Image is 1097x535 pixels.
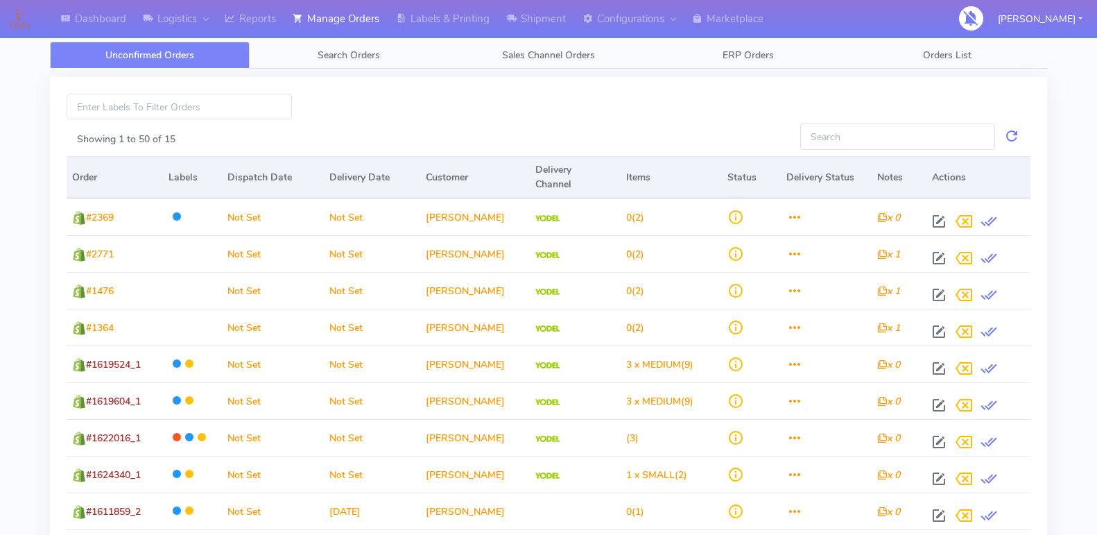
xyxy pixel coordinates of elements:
[222,346,324,382] td: Not Set
[535,252,560,259] img: Yodel
[626,248,632,261] span: 0
[502,49,595,62] span: Sales Channel Orders
[626,468,687,482] span: (2)
[626,395,693,408] span: (9)
[626,321,644,334] span: (2)
[222,198,324,235] td: Not Set
[67,156,163,198] th: Order
[222,419,324,456] td: Not Set
[877,248,900,261] i: x 1
[324,309,420,346] td: Not Set
[626,468,675,482] span: 1 x SMALL
[67,94,292,119] input: Enter Labels To Filter Orders
[222,493,324,529] td: Not Set
[420,419,530,456] td: [PERSON_NAME]
[626,248,644,261] span: (2)
[535,436,560,443] img: Yodel
[626,358,681,371] span: 3 x MEDIUM
[877,358,900,371] i: x 0
[324,456,420,493] td: Not Set
[626,358,693,371] span: (9)
[535,362,560,369] img: Yodel
[420,346,530,382] td: [PERSON_NAME]
[86,248,114,261] span: #2771
[86,468,141,482] span: #1624340_1
[723,49,774,62] span: ERP Orders
[222,382,324,419] td: Not Set
[420,382,530,419] td: [PERSON_NAME]
[86,358,141,371] span: #1619524_1
[222,156,324,198] th: Dispatch Date
[626,285,644,298] span: (2)
[86,432,141,445] span: #1622016_1
[324,156,420,198] th: Delivery Date
[877,468,900,482] i: x 0
[222,235,324,272] td: Not Set
[877,321,900,334] i: x 1
[877,395,900,408] i: x 0
[163,156,222,198] th: Labels
[535,215,560,222] img: Yodel
[621,156,723,198] th: Items
[86,285,114,298] span: #1476
[324,346,420,382] td: Not Set
[626,211,644,224] span: (2)
[530,156,621,198] th: Delivery Channel
[535,473,560,479] img: Yodel
[987,5,1093,33] button: [PERSON_NAME]
[105,49,194,62] span: Unconfirmed Orders
[324,419,420,456] td: Not Set
[222,456,324,493] td: Not Set
[722,156,781,198] th: Status
[626,505,644,518] span: (1)
[877,211,900,224] i: x 0
[324,272,420,309] td: Not Set
[877,432,900,445] i: x 0
[626,432,639,445] span: (3)
[923,49,971,62] span: Orders List
[420,198,530,235] td: [PERSON_NAME]
[535,325,560,332] img: Yodel
[324,493,420,529] td: [DATE]
[535,289,560,296] img: Yodel
[420,493,530,529] td: [PERSON_NAME]
[781,156,872,198] th: Delivery Status
[420,272,530,309] td: [PERSON_NAME]
[86,211,114,224] span: #2369
[324,198,420,235] td: Not Set
[324,235,420,272] td: Not Set
[222,272,324,309] td: Not Set
[86,395,141,408] span: #1619604_1
[420,309,530,346] td: [PERSON_NAME]
[50,42,1047,69] ul: Tabs
[86,321,114,334] span: #1364
[77,132,175,146] label: Showing 1 to 50 of 15
[86,505,141,518] span: #1611859_2
[420,235,530,272] td: [PERSON_NAME]
[318,49,380,62] span: Search Orders
[800,124,996,149] input: Search
[626,321,632,334] span: 0
[626,395,681,408] span: 3 x MEDIUM
[626,211,632,224] span: 0
[872,156,926,198] th: Notes
[626,505,632,518] span: 0
[877,505,900,518] i: x 0
[877,285,900,298] i: x 1
[926,156,1030,198] th: Actions
[324,382,420,419] td: Not Set
[626,285,632,298] span: 0
[420,456,530,493] td: [PERSON_NAME]
[420,156,530,198] th: Customer
[535,399,560,406] img: Yodel
[222,309,324,346] td: Not Set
